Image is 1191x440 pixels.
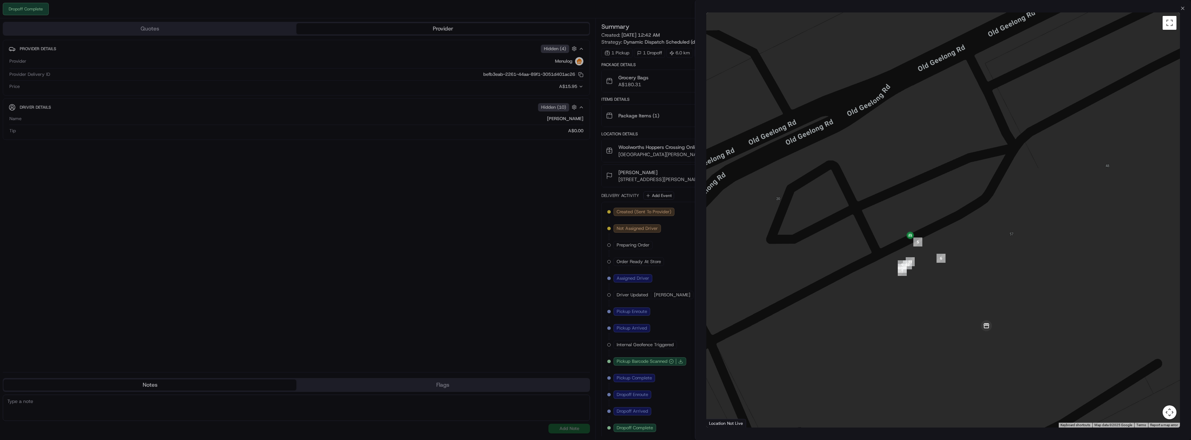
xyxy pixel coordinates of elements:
div: 8 [898,264,907,273]
button: Map camera controls [1163,405,1176,419]
img: Google [708,419,731,428]
button: Toggle fullscreen view [1163,16,1176,30]
div: Location Not Live [706,419,746,428]
div: 9 [898,260,907,269]
div: 11 [906,257,915,266]
div: 7 [898,267,907,276]
div: 6 [937,254,946,263]
button: Keyboard shortcuts [1060,423,1090,428]
div: 10 [903,260,912,269]
a: Terms (opens in new tab) [1136,423,1146,427]
a: Open this area in Google Maps (opens a new window) [708,419,731,428]
span: Map data ©2025 Google [1094,423,1132,427]
a: Report a map error [1150,423,1178,427]
div: 5 [913,237,922,246]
